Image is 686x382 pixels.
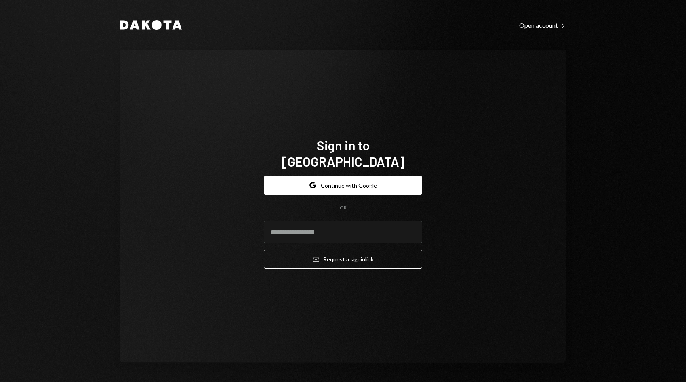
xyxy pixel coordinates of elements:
[264,137,422,169] h1: Sign in to [GEOGRAPHIC_DATA]
[340,205,347,211] div: OR
[519,21,566,29] a: Open account
[264,176,422,195] button: Continue with Google
[264,250,422,269] button: Request a signinlink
